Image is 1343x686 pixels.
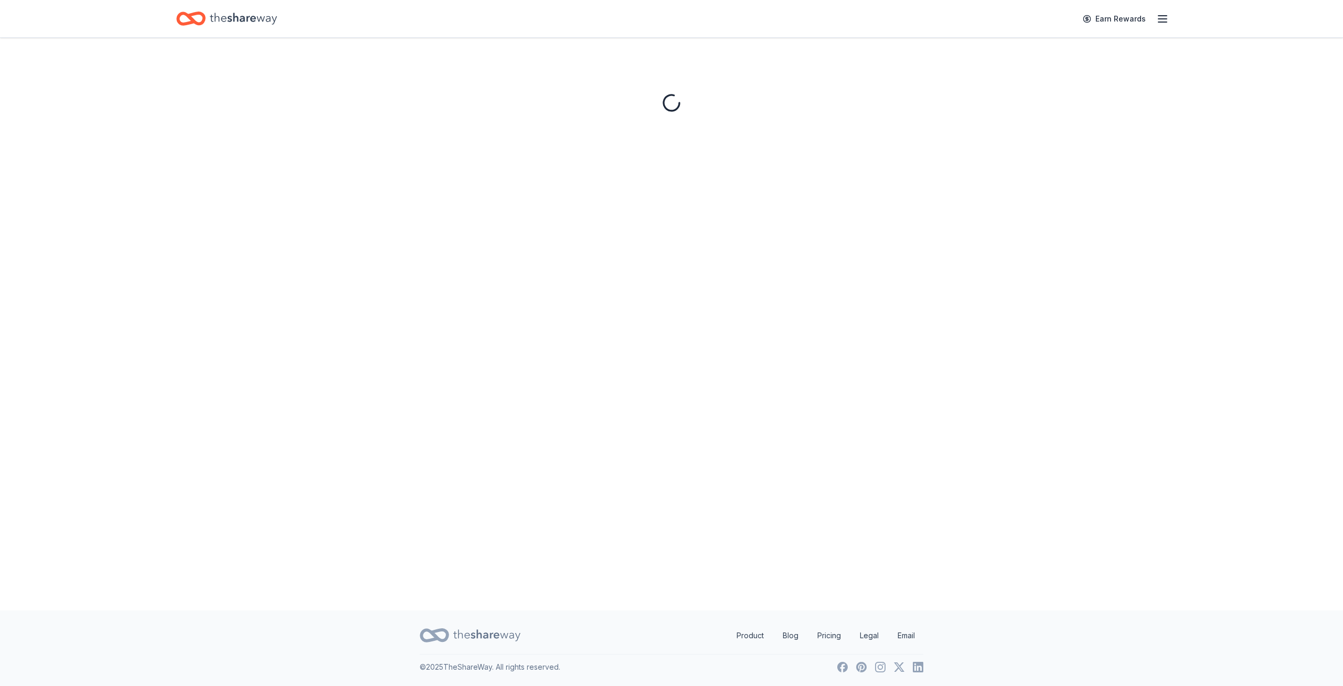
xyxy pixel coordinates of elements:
a: Home [176,6,277,31]
a: Email [889,625,923,646]
p: © 2025 TheShareWay. All rights reserved. [420,661,560,673]
a: Blog [774,625,807,646]
nav: quick links [728,625,923,646]
a: Product [728,625,772,646]
a: Legal [851,625,887,646]
a: Earn Rewards [1076,9,1152,28]
a: Pricing [809,625,849,646]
